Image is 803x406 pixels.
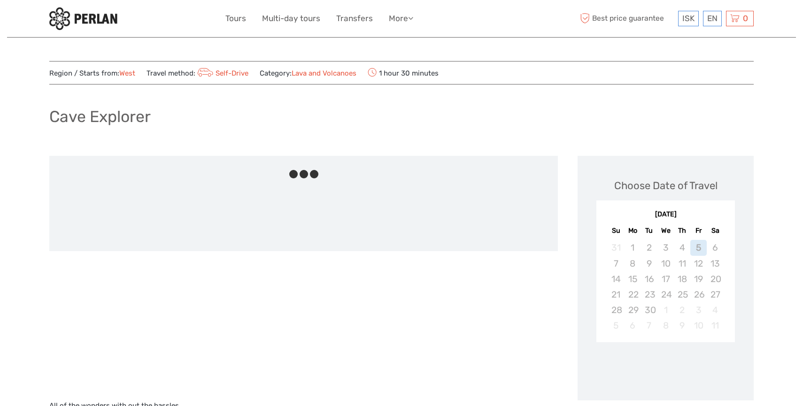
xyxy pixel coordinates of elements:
div: Not available Wednesday, October 1st, 2025 [657,302,674,318]
div: Not available Monday, September 1st, 2025 [625,240,641,255]
div: Not available Wednesday, October 8th, 2025 [657,318,674,333]
div: Not available Saturday, October 4th, 2025 [707,302,723,318]
div: Not available Thursday, September 25th, 2025 [674,287,690,302]
div: Not available Wednesday, September 3rd, 2025 [657,240,674,255]
h1: Cave Explorer [49,107,151,126]
a: Self-Drive [195,69,248,77]
a: More [389,12,413,25]
div: Sa [707,224,723,237]
span: 1 hour 30 minutes [368,66,439,79]
div: Not available Tuesday, September 23rd, 2025 [641,287,657,302]
div: Not available Sunday, August 31st, 2025 [608,240,624,255]
div: Not available Thursday, October 2nd, 2025 [674,302,690,318]
div: Not available Monday, September 22nd, 2025 [625,287,641,302]
div: Not available Thursday, October 9th, 2025 [674,318,690,333]
div: month 2025-09 [599,240,732,333]
div: Not available Monday, September 15th, 2025 [625,271,641,287]
img: 288-6a22670a-0f57-43d8-a107-52fbc9b92f2c_logo_small.jpg [49,7,117,30]
div: Not available Sunday, September 28th, 2025 [608,302,624,318]
div: We [657,224,674,237]
a: Lava and Volcanoes [292,69,356,77]
a: Tours [225,12,246,25]
a: Transfers [336,12,373,25]
span: 0 [741,14,749,23]
div: Not available Friday, September 26th, 2025 [690,287,707,302]
div: Not available Saturday, September 13th, 2025 [707,256,723,271]
span: Travel method: [147,66,248,79]
div: [DATE] [596,210,735,220]
div: Choose Date of Travel [614,178,718,193]
div: Not available Tuesday, September 2nd, 2025 [641,240,657,255]
div: Not available Saturday, September 20th, 2025 [707,271,723,287]
div: Not available Sunday, October 5th, 2025 [608,318,624,333]
span: Best price guarantee [578,11,676,26]
span: ISK [682,14,695,23]
div: Not available Wednesday, September 10th, 2025 [657,256,674,271]
div: Not available Sunday, September 7th, 2025 [608,256,624,271]
div: Not available Thursday, September 4th, 2025 [674,240,690,255]
div: Not available Tuesday, September 9th, 2025 [641,256,657,271]
div: Not available Friday, October 10th, 2025 [690,318,707,333]
div: Tu [641,224,657,237]
div: Not available Tuesday, September 30th, 2025 [641,302,657,318]
div: Not available Monday, October 6th, 2025 [625,318,641,333]
div: Not available Wednesday, September 17th, 2025 [657,271,674,287]
div: Not available Friday, September 5th, 2025 [690,240,707,255]
div: Loading... [663,367,669,373]
a: Multi-day tours [262,12,320,25]
div: Not available Friday, September 12th, 2025 [690,256,707,271]
div: Not available Thursday, September 18th, 2025 [674,271,690,287]
div: Not available Tuesday, September 16th, 2025 [641,271,657,287]
div: EN [703,11,722,26]
span: Region / Starts from: [49,69,135,78]
div: Su [608,224,624,237]
div: Not available Monday, September 29th, 2025 [625,302,641,318]
div: Th [674,224,690,237]
div: Not available Tuesday, October 7th, 2025 [641,318,657,333]
div: Not available Sunday, September 21st, 2025 [608,287,624,302]
div: Not available Saturday, October 11th, 2025 [707,318,723,333]
div: Not available Friday, September 19th, 2025 [690,271,707,287]
div: Not available Saturday, September 6th, 2025 [707,240,723,255]
div: Not available Thursday, September 11th, 2025 [674,256,690,271]
div: Not available Sunday, September 14th, 2025 [608,271,624,287]
div: Not available Wednesday, September 24th, 2025 [657,287,674,302]
div: Mo [625,224,641,237]
a: West [119,69,135,77]
div: Not available Monday, September 8th, 2025 [625,256,641,271]
div: Not available Friday, October 3rd, 2025 [690,302,707,318]
div: Not available Saturday, September 27th, 2025 [707,287,723,302]
span: Category: [260,69,356,78]
div: Fr [690,224,707,237]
